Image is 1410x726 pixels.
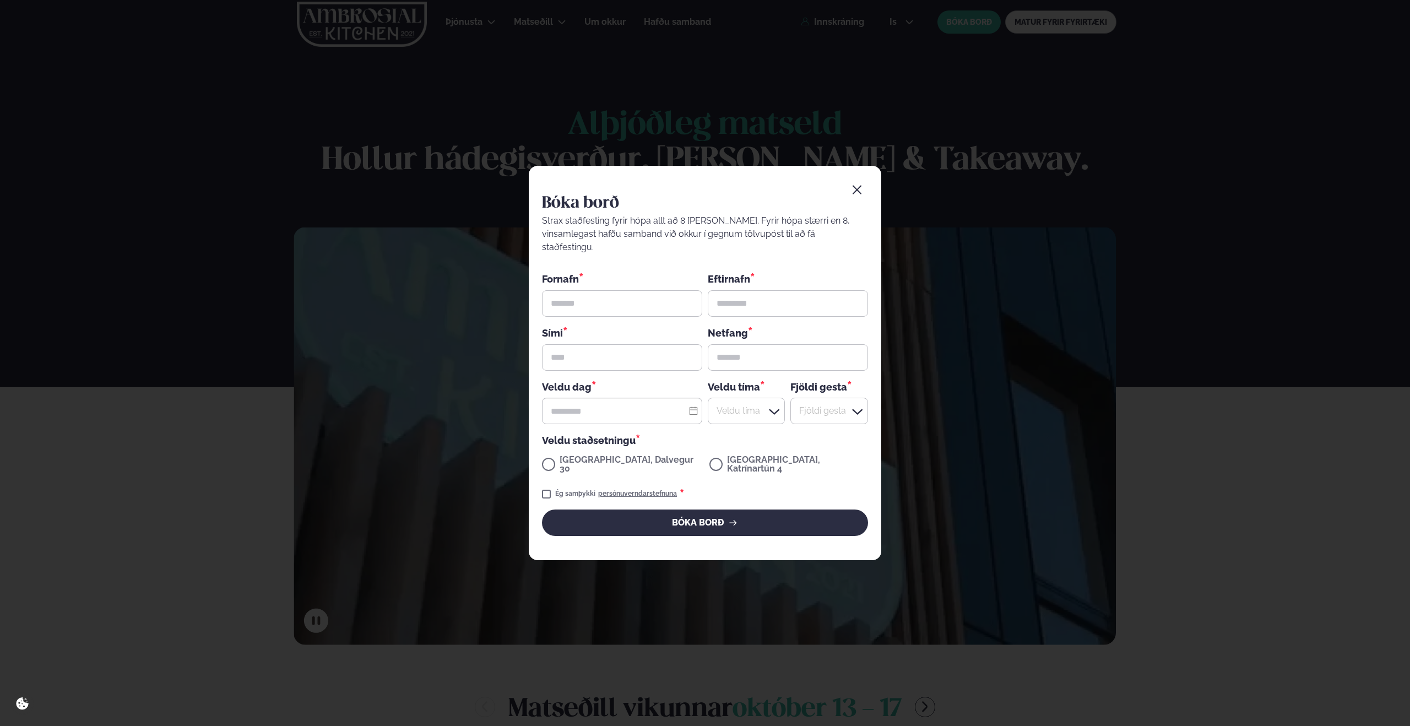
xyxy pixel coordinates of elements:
div: Ég samþykki [555,487,684,501]
div: Veldu staðsetningu [542,433,868,447]
div: Netfang [708,326,868,340]
div: Veldu tíma [708,380,785,393]
button: BÓKA BORÐ [542,510,868,536]
div: Fjöldi gesta [790,380,867,393]
div: Sími [542,326,702,340]
a: Cookie settings [11,692,34,715]
a: persónuverndarstefnuna [598,490,677,499]
div: Eftirnafn [708,272,868,286]
div: Strax staðfesting fyrir hópa allt að 8 [PERSON_NAME]. Fyrir hópa stærri en 8, vinsamlegast hafðu ... [542,214,868,254]
h2: Bóka borð [542,192,868,214]
div: Fornafn [542,272,702,286]
div: Veldu dag [542,380,702,393]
